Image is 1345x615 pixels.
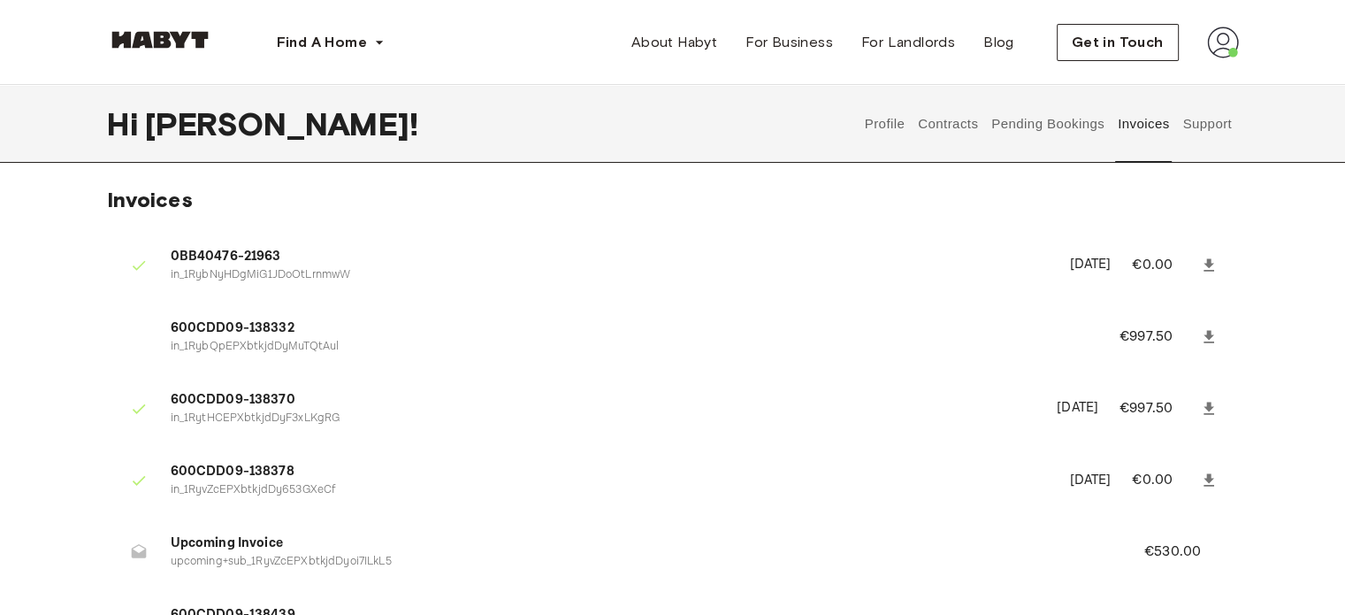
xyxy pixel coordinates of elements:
[171,267,1049,284] p: in_1RybNyHDgMiG1JDoOtLrnmwW
[145,105,418,142] span: [PERSON_NAME] !
[107,105,145,142] span: Hi
[631,32,717,53] span: About Habyt
[1120,398,1196,419] p: €997.50
[1120,327,1196,348] p: €997.50
[171,554,1102,571] p: upcoming+sub_1RyvZcEPXbtkjdDyoi7ILkL5
[1207,27,1239,58] img: avatar
[1144,542,1225,563] p: €530.00
[171,462,1049,482] span: 600CDD09-138378
[1057,24,1179,61] button: Get in Touch
[171,534,1102,554] span: Upcoming Invoice
[1072,32,1164,53] span: Get in Touch
[171,482,1049,499] p: in_1RyvZcEPXbtkjdDy653GXeCf
[1181,85,1234,163] button: Support
[861,32,955,53] span: For Landlords
[107,187,193,212] span: Invoices
[858,85,1238,163] div: user profile tabs
[171,247,1049,267] span: 0BB40476-21963
[107,31,213,49] img: Habyt
[1057,398,1098,419] p: [DATE]
[1132,470,1196,491] p: €0.00
[731,25,847,60] a: For Business
[847,25,969,60] a: For Landlords
[969,25,1028,60] a: Blog
[745,32,833,53] span: For Business
[277,32,367,53] span: Find A Home
[171,411,1036,427] p: in_1RytHCEPXbtkjdDyF3xLKgRG
[916,85,981,163] button: Contracts
[1069,471,1111,491] p: [DATE]
[617,25,731,60] a: About Habyt
[171,339,1077,356] p: in_1RybQpEPXbtkjdDyMuTQtAul
[263,25,399,60] button: Find A Home
[1132,255,1196,276] p: €0.00
[1115,85,1171,163] button: Invoices
[990,85,1107,163] button: Pending Bookings
[862,85,907,163] button: Profile
[171,319,1077,339] span: 600CDD09-138332
[171,390,1036,411] span: 600CDD09-138370
[983,32,1014,53] span: Blog
[1069,255,1111,275] p: [DATE]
